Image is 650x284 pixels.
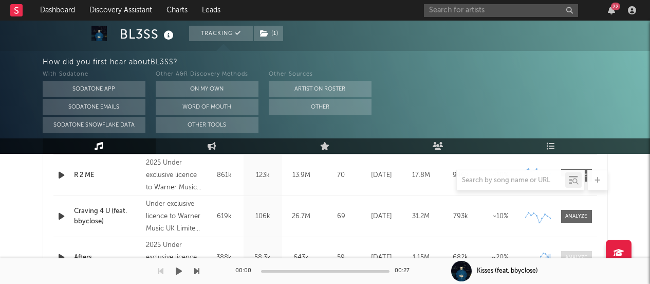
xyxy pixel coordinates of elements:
div: 2025 Under exclusive licence to Warner Music UK Limited. A SIGNAL >> SUPPLY release, © 2024 BL3SS [146,239,202,276]
button: Sodatone Emails [43,99,145,115]
div: 619k [208,211,241,222]
button: Other [269,99,372,115]
div: 22 [611,3,620,10]
div: 1.15M [404,253,438,263]
div: [DATE] [364,253,399,263]
div: [DATE] [364,211,399,222]
div: Other A&R Discovery Methods [156,68,258,81]
button: Word Of Mouth [156,99,258,115]
div: 643k [285,253,318,263]
div: 2025 Under exclusive licence to Warner Music UK Limited. A SIGNAL >> SUPPLY release, © 2024 BL3SS [146,157,202,194]
div: 793k [443,211,478,222]
button: Sodatone Snowflake Data [43,117,145,133]
div: Other Sources [269,68,372,81]
button: Other Tools [156,117,258,133]
div: 106k [246,211,280,222]
div: 682k [443,253,478,263]
a: Craving 4 U (feat. bbyclose) [74,206,141,226]
button: (1) [254,26,283,41]
div: Under exclusive licence to Warner Music UK Limited. A SIGNAL >> SUPPLY release, © 2024 BL3SS [146,198,202,235]
button: Sodatone App [43,81,145,97]
button: Artist on Roster [269,81,372,97]
div: BL3SS [120,26,176,43]
input: Search by song name or URL [457,176,565,185]
input: Search for artists [424,4,578,17]
div: Kisses (feat. bbyclose) [477,267,538,276]
div: 00:27 [395,265,415,277]
span: ( 1 ) [253,26,284,41]
div: ~ 20 % [483,253,517,263]
a: Afters [74,253,141,263]
button: On My Own [156,81,258,97]
div: 31.2M [404,211,438,222]
div: With Sodatone [43,68,145,81]
div: 69 [323,211,359,222]
button: 22 [608,6,615,14]
div: 00:00 [235,265,256,277]
div: 59 [323,253,359,263]
div: 58.3k [246,253,280,263]
button: Tracking [189,26,253,41]
div: 388k [208,253,241,263]
div: 26.7M [285,211,318,222]
div: ~ 10 % [483,211,517,222]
